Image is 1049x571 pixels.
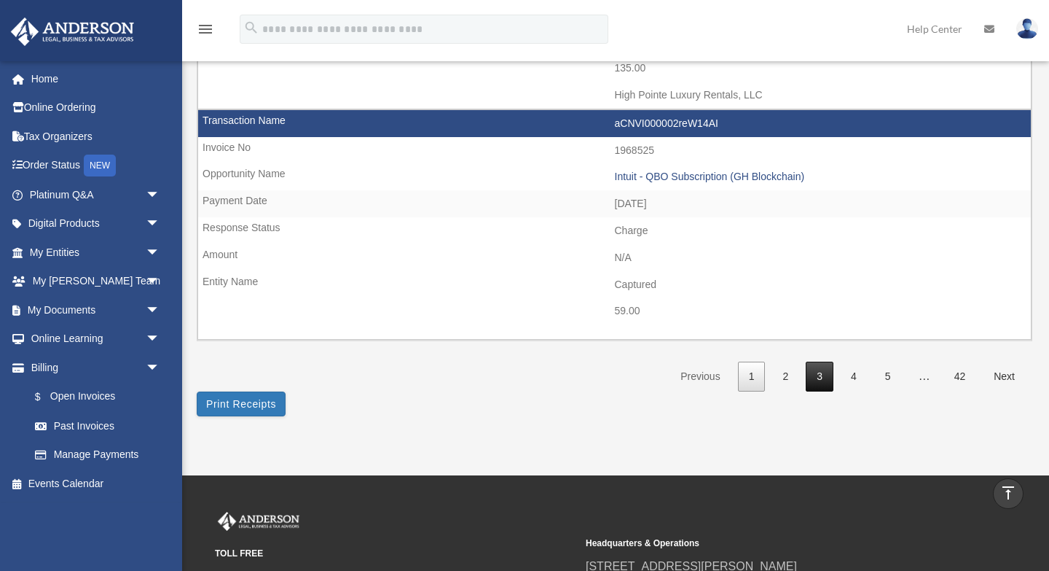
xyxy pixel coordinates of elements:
[840,362,868,392] a: 4
[146,267,175,297] span: arrow_drop_down
[10,295,182,325] a: My Documentsarrow_drop_down
[198,271,1031,299] td: Captured
[615,171,1024,183] div: Intuit - QBO Subscription (GH Blockchain)
[146,209,175,239] span: arrow_drop_down
[84,155,116,176] div: NEW
[999,484,1017,502] i: vertical_align_top
[10,209,182,238] a: Digital Productsarrow_drop_down
[738,362,766,392] a: 1
[197,20,214,38] i: menu
[198,110,1031,138] td: aCNVI000002reW14AI
[669,362,731,392] a: Previous
[146,295,175,325] span: arrow_drop_down
[215,512,302,531] img: Anderson Advisors Platinum Portal
[1016,18,1038,39] img: User Pic
[10,353,182,382] a: Billingarrow_drop_down
[198,244,1031,272] td: N/A
[7,18,138,46] img: Anderson Advisors Platinum Portal
[874,362,902,392] a: 5
[10,93,182,123] a: Online Ordering
[586,536,946,551] small: Headquarters & Operations
[993,478,1024,509] a: vertical_align_top
[197,392,286,416] button: Print Receipts
[10,122,182,151] a: Tax Organizers
[10,151,182,181] a: Order StatusNEW
[198,82,1031,109] td: High Pointe Luxury Rentals, LLC
[20,382,182,412] a: $Open Invoices
[198,55,1031,82] td: 135.00
[20,440,182,470] a: Manage Payments
[146,238,175,268] span: arrow_drop_down
[146,180,175,210] span: arrow_drop_down
[806,362,833,392] a: 3
[197,26,214,38] a: menu
[10,469,182,498] a: Events Calendar
[146,325,175,354] span: arrow_drop_down
[146,353,175,383] span: arrow_drop_down
[10,64,182,93] a: Home
[43,388,50,406] span: $
[771,362,799,392] a: 2
[20,411,175,440] a: Past Invoices
[198,137,1031,165] td: 1968525
[10,238,182,267] a: My Entitiesarrow_drop_down
[943,362,977,392] a: 42
[215,546,575,562] small: TOLL FREE
[198,190,1031,218] td: [DATE]
[198,217,1031,245] td: Charge
[10,267,182,296] a: My [PERSON_NAME] Teamarrow_drop_down
[10,325,182,354] a: Online Learningarrow_drop_down
[243,20,259,36] i: search
[198,298,1031,325] td: 59.00
[983,362,1026,392] a: Next
[10,180,182,209] a: Platinum Q&Aarrow_drop_down
[907,370,942,382] span: …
